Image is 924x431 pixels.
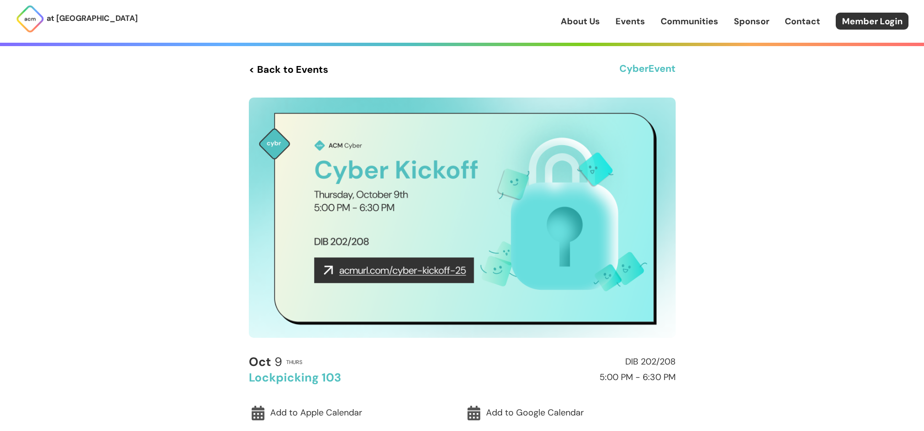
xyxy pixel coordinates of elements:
[619,61,676,78] h3: Cyber Event
[249,402,460,424] a: Add to Apple Calendar
[47,12,138,25] p: at [GEOGRAPHIC_DATA]
[16,4,45,33] img: ACM Logo
[249,371,458,384] h2: Lockpicking 103
[561,15,600,28] a: About Us
[467,373,676,382] h2: 5:00 PM - 6:30 PM
[616,15,645,28] a: Events
[661,15,718,28] a: Communities
[286,359,302,365] h2: Thurs
[465,402,676,424] a: Add to Google Calendar
[734,15,769,28] a: Sponsor
[836,13,908,30] a: Member Login
[249,98,676,338] img: Event Cover Photo
[785,15,820,28] a: Contact
[249,354,271,370] b: Oct
[249,355,282,369] h2: 9
[249,61,328,78] a: < Back to Events
[467,357,676,367] h2: DIB 202/208
[16,4,138,33] a: at [GEOGRAPHIC_DATA]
